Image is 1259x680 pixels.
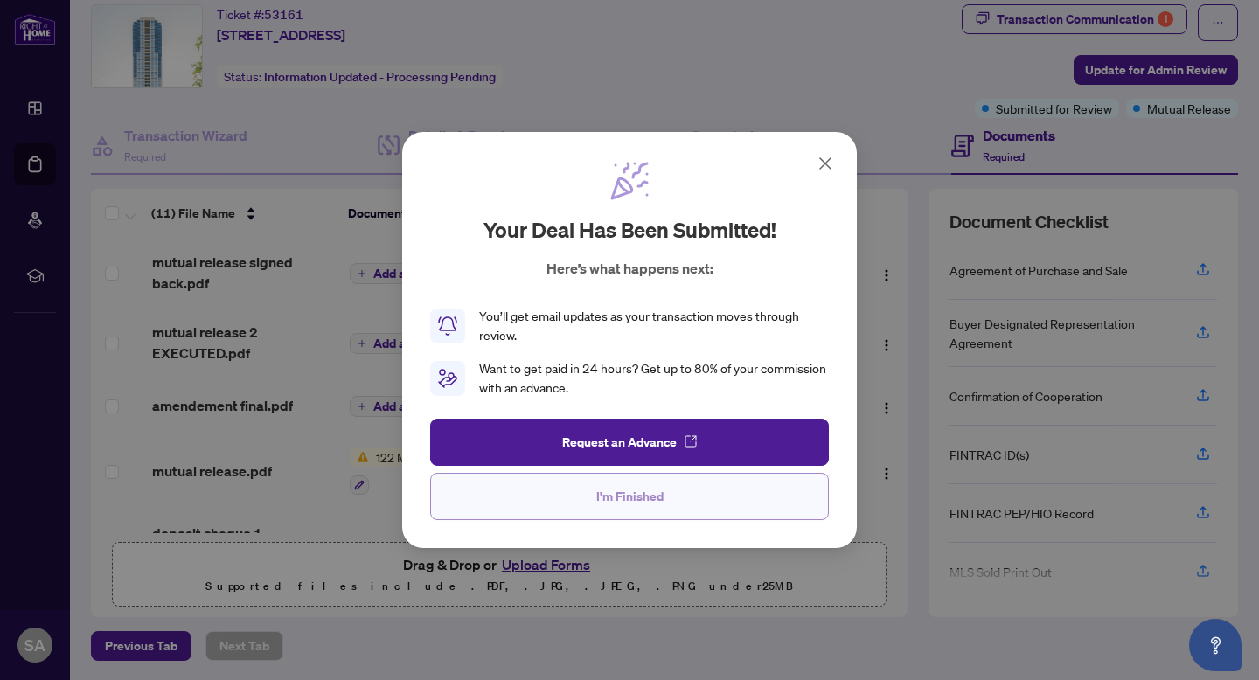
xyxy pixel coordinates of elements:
[483,216,776,244] h2: Your deal has been submitted!
[479,359,829,398] div: Want to get paid in 24 hours? Get up to 80% of your commission with an advance.
[430,419,829,466] button: Request an Advance
[596,482,664,510] span: I'm Finished
[430,473,829,520] button: I'm Finished
[479,307,829,345] div: You’ll get email updates as your transaction moves through review.
[562,428,677,456] span: Request an Advance
[546,258,713,279] p: Here’s what happens next:
[1189,619,1242,671] button: Open asap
